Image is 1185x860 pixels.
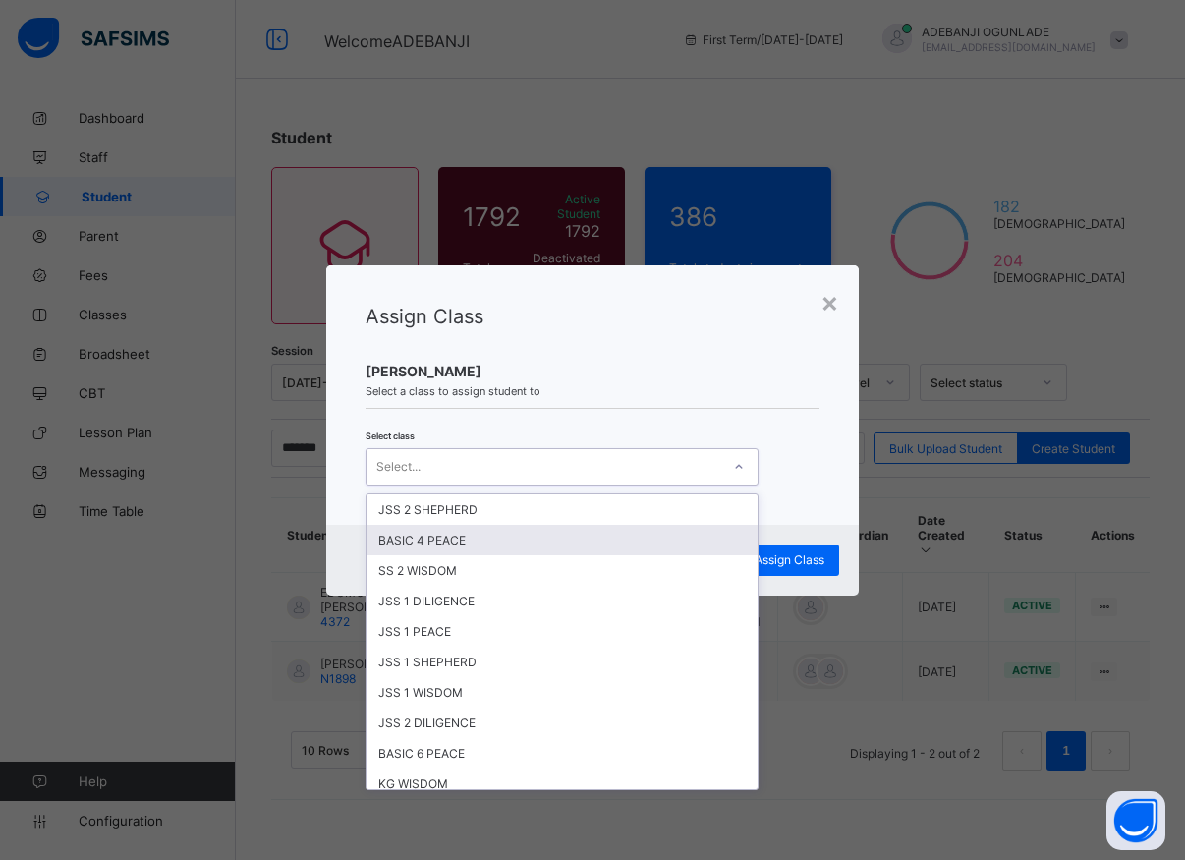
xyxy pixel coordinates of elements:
div: Select... [376,448,421,486]
span: Assign Class [755,552,824,567]
span: Select a class to assign student to [366,384,820,398]
span: [PERSON_NAME] [366,363,820,379]
div: BASIC 4 PEACE [367,525,758,555]
div: JSS 2 DILIGENCE [367,708,758,738]
div: × [820,285,839,318]
div: BASIC 6 PEACE [367,738,758,769]
div: JSS 1 DILIGENCE [367,586,758,616]
button: Open asap [1106,791,1165,850]
div: KG WISDOM [367,769,758,799]
div: JSS 1 WISDOM [367,677,758,708]
div: JSS 1 PEACE [367,616,758,647]
div: JSS 1 SHEPHERD [367,647,758,677]
div: JSS 2 SHEPHERD [367,494,758,525]
span: Select class [366,430,415,441]
div: SS 2 WISDOM [367,555,758,586]
span: Assign Class [366,305,483,328]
